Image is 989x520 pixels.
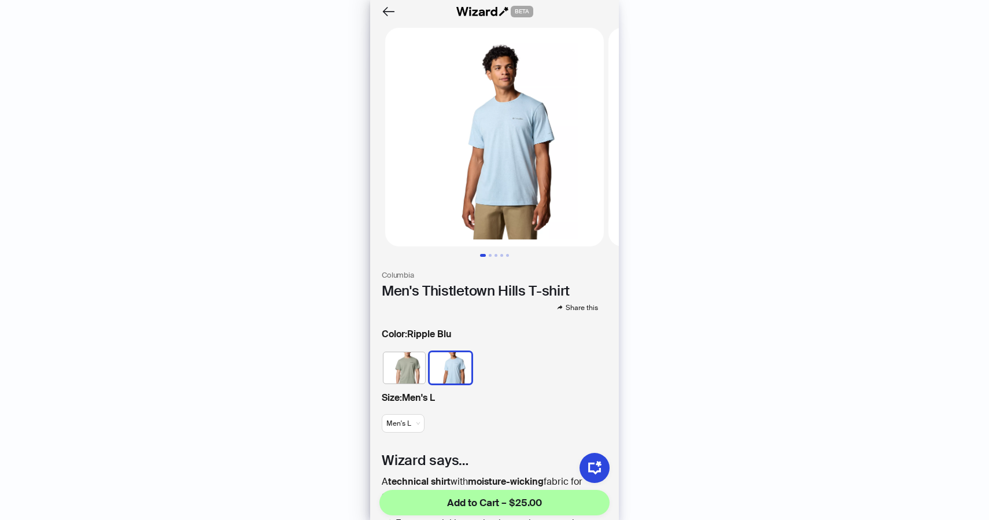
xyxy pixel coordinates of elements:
label: available [430,351,471,382]
label: available [383,351,425,382]
img: Canteen Heather [383,352,425,383]
h2: Wizard says… [382,451,607,469]
button: Go to slide 4 [500,254,503,257]
span: Color : [382,328,407,340]
button: Go to slide 3 [494,254,497,257]
h1: Men's Thistletown Hills T-shirt [382,283,607,300]
label: Ripple Blu [382,327,607,341]
b: moisture-wicking [468,475,544,488]
span: Share this [566,303,598,312]
button: Add to Cart – $25.00 [379,490,610,515]
button: Go to slide 2 [489,254,492,257]
span: Add to Cart – $25.00 [447,496,542,510]
img: Men's Thistletown Hills T-shirt Men's Thistletown Hills T-shirt - Ripple Blu / Men's L image 2 [608,28,827,246]
img: Men's Thistletown Hills T-shirt Men's Thistletown Hills T-shirt - Ripple Blu / Men's L image 1 [385,28,604,246]
h3: Columbia [382,271,607,281]
span: Size : [382,392,402,404]
span: BETA [511,6,533,17]
button: Share this [547,302,607,314]
button: Back [379,2,398,21]
img: Ripple Blu [430,352,471,383]
button: Go to slide 5 [506,254,509,257]
p: A with fabric for casual wear [382,475,607,503]
label: Men's L [382,391,607,405]
button: Go to slide 1 [480,254,486,257]
b: technical shirt [388,475,451,488]
span: Men's L [386,415,420,432]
